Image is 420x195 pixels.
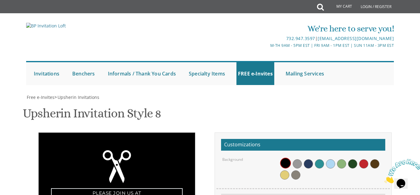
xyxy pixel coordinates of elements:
[27,94,54,100] span: Free e-Invites
[57,94,99,100] a: Upsherin Invitations
[286,35,315,41] a: 732.947.3597
[149,22,394,35] div: We're here to serve you!
[106,62,177,85] a: Informals / Thank You Cards
[149,42,394,49] div: M-Th 9am - 5pm EST | Fri 9am - 1pm EST | Sun 11am - 3pm EST
[318,35,394,41] a: [EMAIL_ADDRESS][DOMAIN_NAME]
[382,156,420,186] iframe: chat widget
[221,139,385,151] h2: Customizations
[32,62,61,85] a: Invitations
[149,35,394,42] div: |
[54,94,99,100] span: >
[26,94,54,100] a: Free e-Invites
[57,94,99,100] span: Upsherin Invitations
[71,62,97,85] a: Benchers
[26,23,66,29] img: BP Invitation Loft
[23,107,161,125] h1: Upsherin Invitation Style 8
[323,1,356,13] a: My Cart
[187,62,227,85] a: Specialty Items
[2,2,41,27] img: Chat attention grabber
[236,62,274,85] a: FREE e-Invites
[222,157,243,162] label: Background
[284,62,326,85] a: Mailing Services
